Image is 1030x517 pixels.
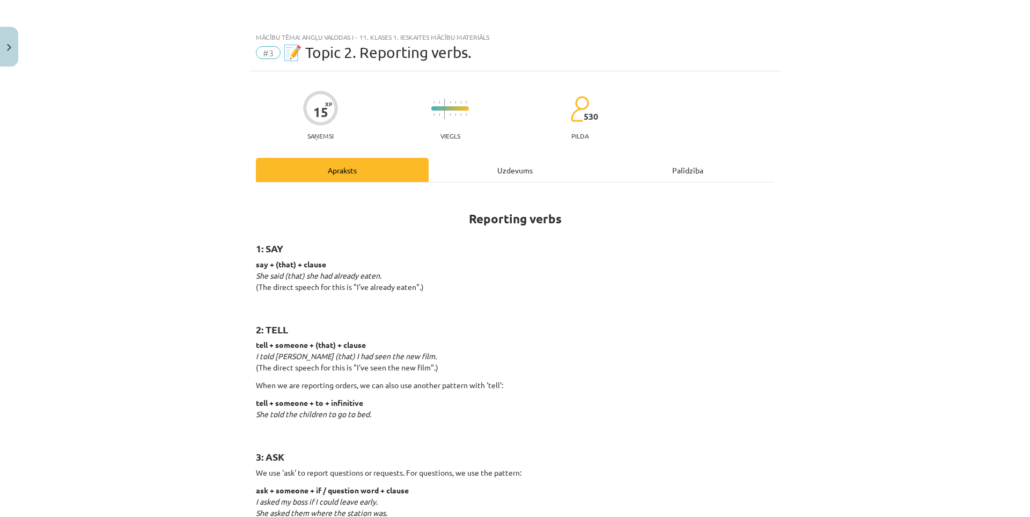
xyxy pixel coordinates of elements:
img: icon-short-line-57e1e144782c952c97e751825c79c345078a6d821885a25fce030b3d8c18986b.svg [455,113,456,116]
span: XP [325,101,332,107]
img: icon-short-line-57e1e144782c952c97e751825c79c345078a6d821885a25fce030b3d8c18986b.svg [466,101,467,104]
p: pilda [571,132,588,140]
strong: 1: SAY [256,242,283,254]
strong: say + (that) + clause [256,259,326,269]
div: Uzdevums [429,158,601,182]
img: students-c634bb4e5e11cddfef0936a35e636f08e4e9abd3cc4e673bd6f9a4125e45ecb1.svg [570,96,589,122]
img: icon-short-line-57e1e144782c952c97e751825c79c345078a6d821885a25fce030b3d8c18986b.svg [439,101,440,104]
img: icon-short-line-57e1e144782c952c97e751825c79c345078a6d821885a25fce030b3d8c18986b.svg [460,101,461,104]
p: (The direct speech for this is "I've already eaten".) [256,259,774,304]
div: Mācību tēma: Angļu valodas i - 11. klases 1. ieskaites mācību materiāls [256,33,774,41]
img: icon-short-line-57e1e144782c952c97e751825c79c345078a6d821885a25fce030b3d8c18986b.svg [460,113,461,116]
img: icon-short-line-57e1e144782c952c97e751825c79c345078a6d821885a25fce030b3d8c18986b.svg [433,113,435,116]
p: We use 'ask' to report questions or requests. For questions, we use the pattern: [256,467,774,478]
em: I asked my boss if I could leave early. [256,497,378,506]
img: icon-short-line-57e1e144782c952c97e751825c79c345078a6d821885a25fce030b3d8c18986b.svg [450,113,451,116]
img: icon-close-lesson-0947bae3869378f0d4975bcd49f059093ad1ed9edebbc8119c70593378902aed.svg [7,44,11,51]
p: Viegls [440,132,460,140]
img: icon-short-line-57e1e144782c952c97e751825c79c345078a6d821885a25fce030b3d8c18986b.svg [455,101,456,104]
span: #3 [256,46,281,59]
div: 15 [313,105,328,120]
img: icon-long-line-d9ea69661e0d244f92f715978eff75569469978d946b2353a9bb055b3ed8787d.svg [444,98,445,119]
em: She said (that) she had already eaten. [256,271,381,280]
span: 📝 Topic 2. Reporting verbs. [283,43,472,61]
strong: Reporting verbs [469,211,562,227]
img: icon-short-line-57e1e144782c952c97e751825c79c345078a6d821885a25fce030b3d8c18986b.svg [439,113,440,116]
em: I told [PERSON_NAME] (that) I had seen the new film. [256,351,437,361]
strong: 3: ASK [256,450,284,463]
p: When we are reporting orders, we can also use another pattern with 'tell': [256,380,774,391]
img: icon-short-line-57e1e144782c952c97e751825c79c345078a6d821885a25fce030b3d8c18986b.svg [450,101,451,104]
strong: tell + someone + to + infinitive [256,398,363,407]
div: Apraksts [256,158,429,182]
p: Saņemsi [303,132,338,140]
img: icon-short-line-57e1e144782c952c97e751825c79c345078a6d821885a25fce030b3d8c18986b.svg [466,113,467,116]
strong: ask + someone + if / question word + clause [256,485,409,495]
strong: tell + someone + (that) + clause [256,340,366,349]
p: (The direct speech for this is "I've seen the new film".) [256,339,774,373]
strong: 2: TELL [256,323,288,336]
img: icon-short-line-57e1e144782c952c97e751825c79c345078a6d821885a25fce030b3d8c18986b.svg [433,101,435,104]
span: 530 [584,112,598,121]
div: Palīdzība [601,158,774,182]
em: She told the children to go to bed. [256,409,371,419]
